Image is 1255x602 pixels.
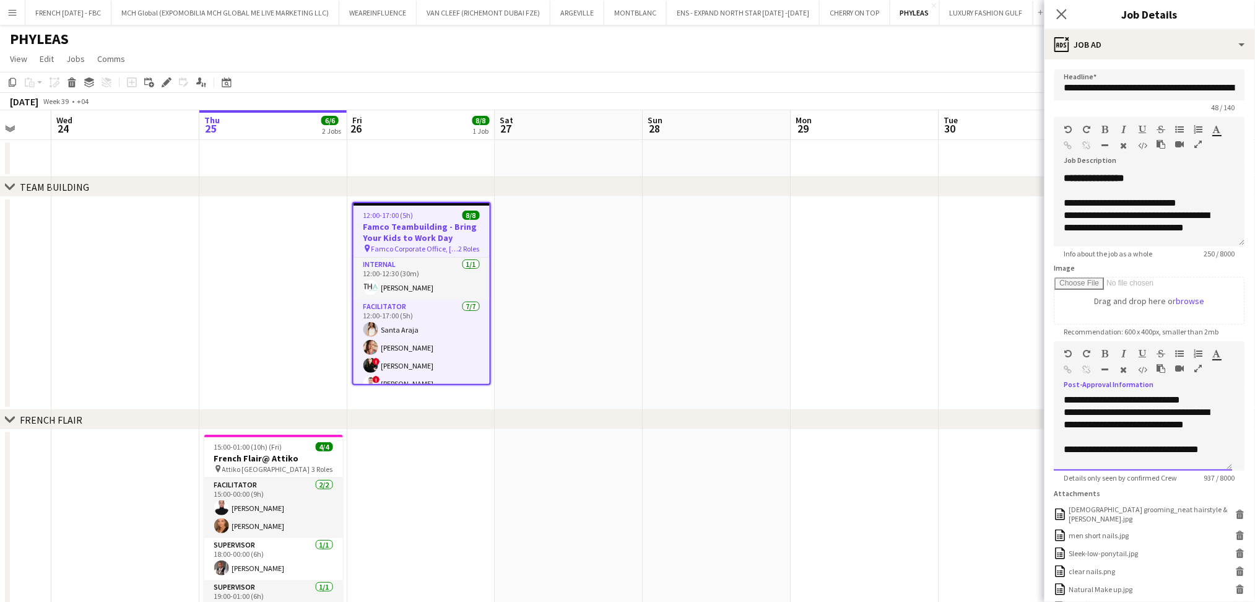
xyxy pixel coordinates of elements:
span: View [10,53,27,64]
span: Jobs [66,53,85,64]
span: 24 [54,121,72,136]
span: Sat [500,115,514,126]
button: Bold [1101,349,1110,359]
app-card-role: Facilitator2/215:00-00:00 (9h)[PERSON_NAME][PERSON_NAME] [204,478,343,538]
button: Bold [1101,124,1110,134]
span: 26 [350,121,362,136]
div: Job Ad [1044,30,1255,59]
h3: Job Details [1044,6,1255,22]
button: Horizontal Line [1101,141,1110,150]
button: Underline [1139,349,1147,359]
button: CHERRY ON TOP [820,1,890,25]
app-card-role: Facilitator7/712:00-17:00 (5h)Santa Araja[PERSON_NAME]![PERSON_NAME]![PERSON_NAME] [354,300,490,450]
span: 28 [646,121,663,136]
a: Comms [92,51,130,67]
span: Famco Corporate Office, [GEOGRAPHIC_DATA] [371,244,459,253]
span: 27 [498,121,514,136]
span: 6/6 [321,116,339,125]
span: 48 / 140 [1202,103,1245,112]
button: Italic [1120,124,1129,134]
span: 15:00-01:00 (10h) (Fri) [214,442,282,451]
button: Redo [1083,349,1092,359]
span: Edit [40,53,54,64]
div: [DATE] [10,95,38,108]
span: 3 Roles [312,465,333,474]
span: Wed [56,115,72,126]
span: 250 / 8000 [1194,249,1245,258]
button: HTML Code [1139,365,1147,375]
button: Unordered List [1176,349,1184,359]
button: FRENCH [DATE] - FBC [25,1,111,25]
button: Clear Formatting [1120,141,1129,150]
div: 2 Jobs [322,126,341,136]
div: +04 [77,97,89,106]
button: Underline [1139,124,1147,134]
button: Fullscreen [1194,364,1203,373]
button: PHYLEAS [890,1,940,25]
label: Attachments [1054,489,1101,498]
span: 12:00-17:00 (5h) [363,211,414,220]
a: Edit [35,51,59,67]
div: clear nails.png [1069,567,1116,576]
div: Male grooming_neat hairstyle & beard.jpg [1069,505,1233,523]
button: Insert video [1176,364,1184,373]
button: MCH Global (EXPOMOBILIA MCH GLOBAL ME LIVE MARKETING LLC) [111,1,339,25]
span: 25 [202,121,220,136]
span: Thu [204,115,220,126]
button: Unordered List [1176,124,1184,134]
span: Recommendation: 600 x 400px, smaller than 2mb [1054,327,1229,336]
button: Strikethrough [1157,349,1166,359]
app-card-role: Internal1/112:00-12:30 (30m)[PERSON_NAME] [354,258,490,300]
span: Tue [944,115,958,126]
span: 8/8 [472,116,490,125]
button: Text Color [1213,349,1222,359]
button: ENS - EXPAND NORTH STAR [DATE] -[DATE] [667,1,820,25]
button: Italic [1120,349,1129,359]
button: Horizontal Line [1101,365,1110,375]
button: Ordered List [1194,349,1203,359]
span: Week 39 [41,97,72,106]
div: FRENCH FLAIR [20,414,82,426]
span: 2 Roles [459,244,480,253]
button: ARGEVILLE [550,1,604,25]
span: Mon [796,115,812,126]
button: HTML Code [1139,141,1147,150]
span: Details only seen by confirmed Crew [1054,473,1188,482]
a: View [5,51,32,67]
div: Sleek-low-ponytail.jpg [1069,549,1139,558]
button: Strikethrough [1157,124,1166,134]
span: Comms [97,53,125,64]
button: WEAREINFLUENCE [339,1,417,25]
div: Natural Make up.jpg [1069,585,1133,594]
h1: PHYLEAS [10,30,69,48]
span: 30 [942,121,958,136]
button: VAN CLEEF (RICHEMONT DUBAI FZE) [417,1,550,25]
span: Info about the job as a whole [1054,249,1163,258]
span: ! [373,376,380,383]
h3: Famco Teambuilding - Bring Your Kids to Work Day [354,221,490,243]
button: Paste as plain text [1157,364,1166,373]
span: 29 [794,121,812,136]
app-job-card: 12:00-17:00 (5h)8/8Famco Teambuilding - Bring Your Kids to Work Day Famco Corporate Office, [GEOG... [352,202,491,385]
app-card-role: Supervisor1/118:00-00:00 (6h)[PERSON_NAME] [204,538,343,580]
button: Undo [1064,349,1073,359]
button: Ordered List [1194,124,1203,134]
span: 937 / 8000 [1194,473,1245,482]
button: Redo [1083,124,1092,134]
span: ! [373,358,380,365]
h3: French Flair@ Attiko [204,453,343,464]
div: men short nails.jpg [1069,531,1129,540]
button: Clear Formatting [1120,365,1129,375]
span: 8/8 [462,211,480,220]
div: TEAM BUILDING [20,181,89,193]
span: 4/4 [316,442,333,451]
a: Jobs [61,51,90,67]
button: Fullscreen [1194,139,1203,149]
button: Paste as plain text [1157,139,1166,149]
span: Attiko [GEOGRAPHIC_DATA] [222,465,310,474]
button: Insert video [1176,139,1184,149]
div: 1 Job [473,126,489,136]
span: Sun [648,115,663,126]
button: LUXURY FASHION GULF [940,1,1033,25]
